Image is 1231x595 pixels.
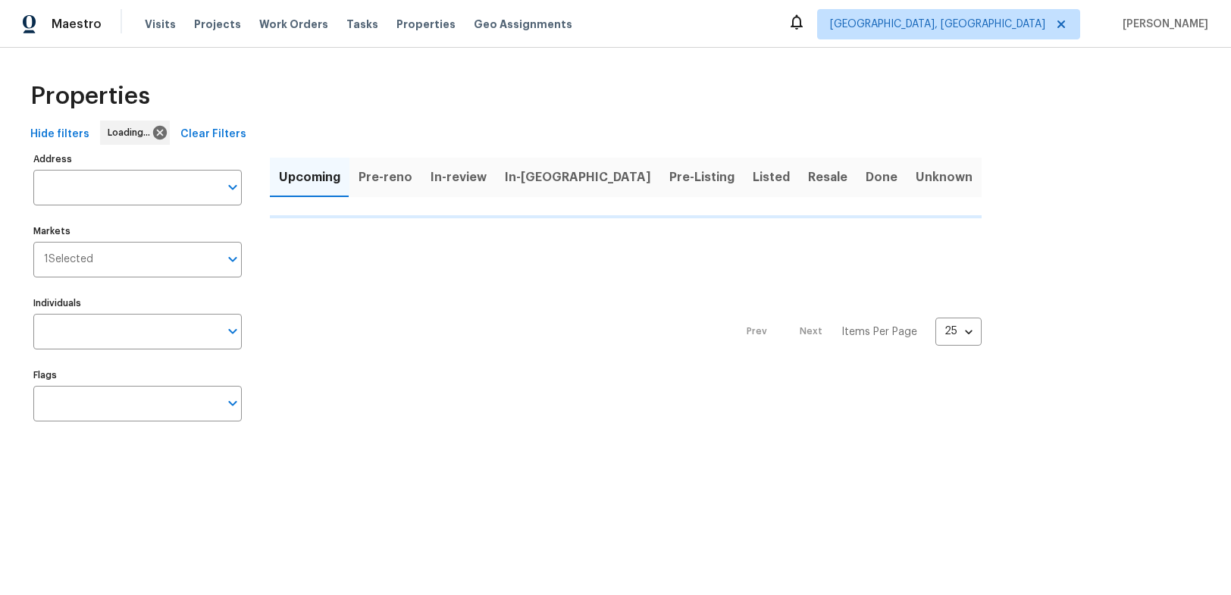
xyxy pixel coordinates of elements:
span: Properties [30,89,150,104]
span: Loading... [108,125,156,140]
span: [GEOGRAPHIC_DATA], [GEOGRAPHIC_DATA] [830,17,1045,32]
span: Visits [145,17,176,32]
span: 1 Selected [44,253,93,266]
label: Individuals [33,299,242,308]
label: Address [33,155,242,164]
span: Maestro [52,17,102,32]
span: Resale [808,167,847,188]
span: Upcoming [279,167,340,188]
div: 25 [935,312,982,351]
button: Open [222,249,243,270]
span: Pre-reno [359,167,412,188]
span: Done [866,167,897,188]
button: Hide filters [24,121,96,149]
button: Open [222,177,243,198]
span: Geo Assignments [474,17,572,32]
span: Clear Filters [180,125,246,144]
button: Clear Filters [174,121,252,149]
div: Loading... [100,121,170,145]
nav: Pagination Navigation [732,227,982,437]
span: [PERSON_NAME] [1117,17,1208,32]
span: In-[GEOGRAPHIC_DATA] [505,167,651,188]
span: In-review [431,167,487,188]
span: Work Orders [259,17,328,32]
p: Items Per Page [841,324,917,340]
button: Open [222,321,243,342]
span: Pre-Listing [669,167,735,188]
label: Markets [33,227,242,236]
label: Flags [33,371,242,380]
span: Projects [194,17,241,32]
button: Open [222,393,243,414]
span: Unknown [916,167,973,188]
span: Hide filters [30,125,89,144]
span: Properties [396,17,456,32]
span: Listed [753,167,790,188]
span: Tasks [346,19,378,30]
